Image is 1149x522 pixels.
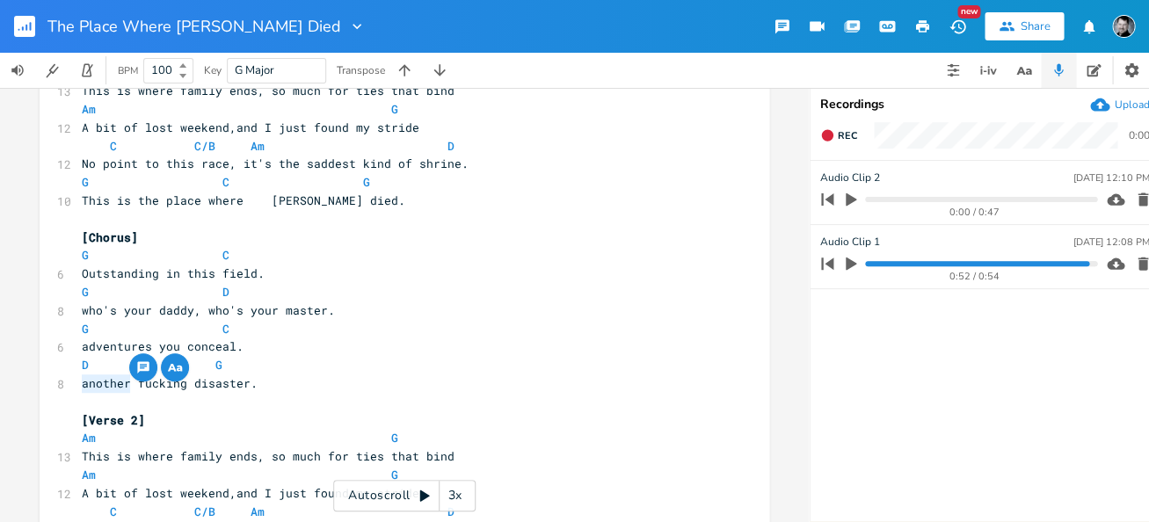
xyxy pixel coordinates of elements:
span: Audio Clip 2 [820,170,880,186]
div: 0:52 / 0:54 [851,272,1097,281]
span: C/B [194,504,215,519]
button: Rec [813,121,864,149]
span: G [363,174,370,190]
span: Am [251,138,265,154]
span: G [82,174,89,190]
span: C [222,321,229,337]
span: G [82,321,89,337]
div: 0:00 / 0:47 [851,207,1097,217]
div: New [957,5,980,18]
span: C [110,138,117,154]
div: Upload [1114,98,1149,112]
span: This is the place where [PERSON_NAME] died. [82,192,405,208]
span: The Place Where [PERSON_NAME] Died [47,18,341,34]
span: G [391,430,398,446]
div: 0:00 [1128,130,1149,141]
span: C [110,504,117,519]
div: [DATE] 12:08 PM [1073,237,1149,247]
span: G [391,101,398,117]
span: Am [82,101,96,117]
div: [DATE] 12:10 PM [1073,173,1149,183]
span: Outstanding in this field. [82,265,265,281]
div: 3x [440,480,471,511]
span: G [391,467,398,482]
img: Timothy James [1112,15,1135,38]
span: [Chorus] [82,229,138,245]
span: A bit of lost weekend,and I just found my stride [82,485,419,501]
span: D [82,357,89,373]
span: D [222,284,229,300]
span: G [82,247,89,263]
button: Upload [1090,95,1149,114]
div: Share [1020,18,1050,34]
span: This is where family ends, so much for ties that bind [82,448,455,464]
span: Am [82,467,96,482]
span: C [222,174,229,190]
div: BPM [118,66,138,76]
span: D [447,504,455,519]
span: Audio Clip 1 [820,234,880,250]
span: C [222,247,229,263]
span: A bit of lost weekend,and I just found my stride [82,120,419,135]
span: Am [251,504,265,519]
span: who's your daddy, who's your master. [82,302,335,318]
span: another fucking disaster. [82,375,258,391]
span: adventures you conceal. [82,338,244,354]
span: D [447,138,455,154]
span: This is where family ends, so much for ties that bind [82,83,455,98]
div: Transpose [337,65,385,76]
span: G [82,284,89,300]
div: Autoscroll [333,480,476,511]
button: New [940,11,975,42]
span: Rec [838,129,857,142]
span: G Major [235,62,274,78]
span: G [215,357,222,373]
span: Am [82,430,96,446]
span: C/B [194,138,215,154]
span: [Verse 2] [82,412,145,428]
button: Share [985,12,1064,40]
span: No point to this race, it's the saddest kind of shrine. [82,156,469,171]
div: Key [204,65,222,76]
